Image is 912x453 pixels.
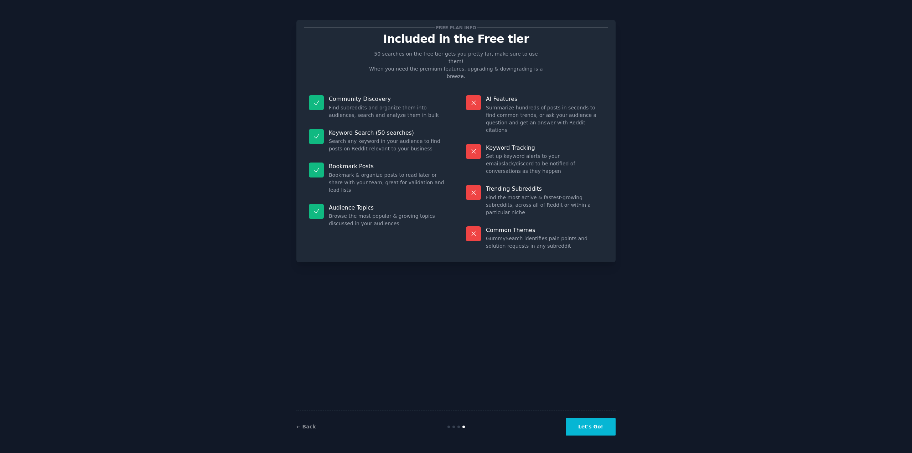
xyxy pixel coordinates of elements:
dd: Set up keyword alerts to your email/slack/discord to be notified of conversations as they happen [486,153,603,175]
p: Audience Topics [329,204,446,211]
p: Trending Subreddits [486,185,603,192]
dd: Browse the most popular & growing topics discussed in your audiences [329,212,446,227]
dd: Summarize hundreds of posts in seconds to find common trends, or ask your audience a question and... [486,104,603,134]
button: Let's Go! [566,418,616,436]
span: Free plan info [435,24,477,31]
p: Community Discovery [329,95,446,103]
p: Common Themes [486,226,603,234]
p: Keyword Tracking [486,144,603,151]
dd: Find the most active & fastest-growing subreddits, across all of Reddit or within a particular niche [486,194,603,216]
dd: Bookmark & organize posts to read later or share with your team, great for validation and lead lists [329,171,446,194]
p: Included in the Free tier [304,33,608,45]
dd: GummySearch identifies pain points and solution requests in any subreddit [486,235,603,250]
a: ← Back [296,424,316,429]
p: Bookmark Posts [329,163,446,170]
dd: Search any keyword in your audience to find posts on Reddit relevant to your business [329,138,446,153]
p: 50 searches on the free tier gets you pretty far, make sure to use them! When you need the premiu... [366,50,546,80]
dd: Find subreddits and organize them into audiences, search and analyze them in bulk [329,104,446,119]
p: Keyword Search (50 searches) [329,129,446,137]
p: AI Features [486,95,603,103]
